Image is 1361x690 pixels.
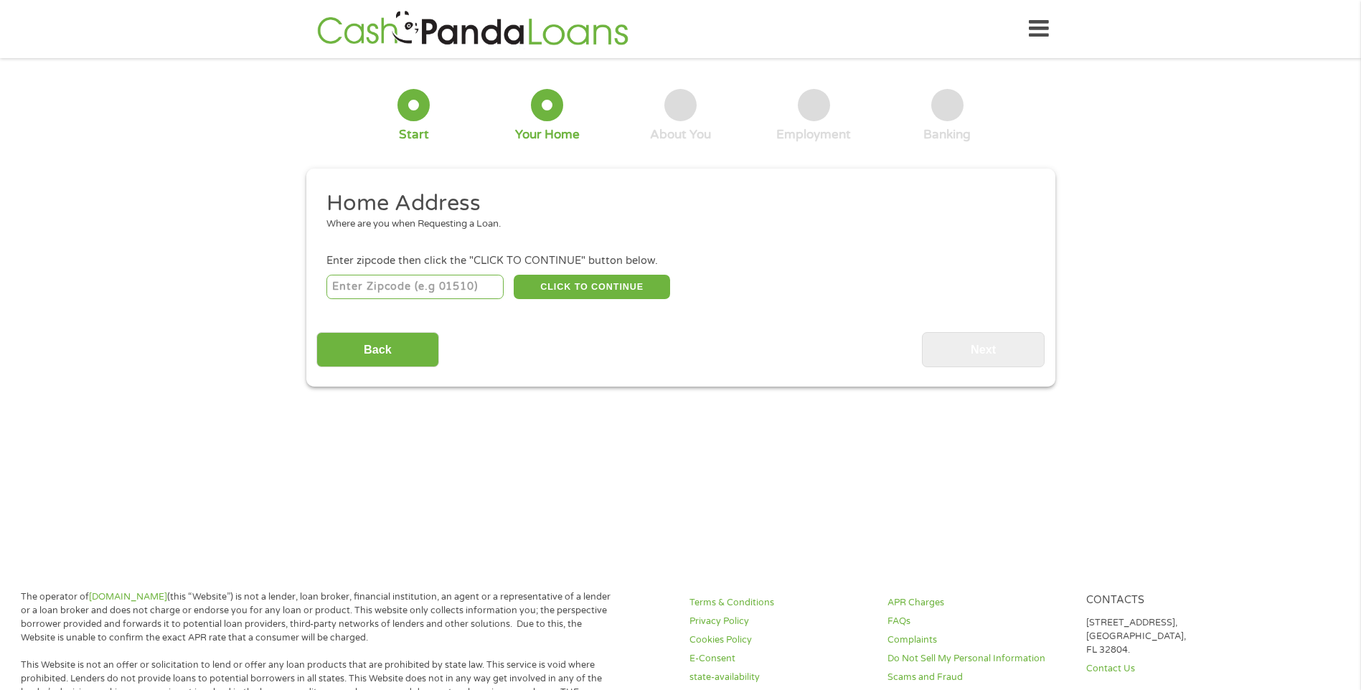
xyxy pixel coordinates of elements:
input: Enter Zipcode (e.g 01510) [326,275,504,299]
a: Scams and Fraud [887,671,1068,684]
a: E-Consent [689,652,870,666]
a: Contact Us [1086,662,1267,676]
div: Banking [923,127,971,143]
button: CLICK TO CONTINUE [514,275,670,299]
input: Back [316,332,439,367]
p: [STREET_ADDRESS], [GEOGRAPHIC_DATA], FL 32804. [1086,616,1267,657]
div: Enter zipcode then click the "CLICK TO CONTINUE" button below. [326,253,1034,269]
input: Next [922,332,1045,367]
a: Complaints [887,633,1068,647]
div: Employment [776,127,851,143]
div: About You [650,127,711,143]
a: Do Not Sell My Personal Information [887,652,1068,666]
div: Where are you when Requesting a Loan. [326,217,1024,232]
a: state-availability [689,671,870,684]
div: Start [399,127,429,143]
a: APR Charges [887,596,1068,610]
p: The operator of (this “Website”) is not a lender, loan broker, financial institution, an agent or... [21,590,616,645]
img: GetLoanNow Logo [313,9,633,49]
a: [DOMAIN_NAME] [89,591,167,602]
h2: Home Address [326,189,1024,218]
h4: Contacts [1086,594,1267,608]
a: Terms & Conditions [689,596,870,610]
a: FAQs [887,615,1068,628]
div: Your Home [515,127,580,143]
a: Cookies Policy [689,633,870,647]
a: Privacy Policy [689,615,870,628]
